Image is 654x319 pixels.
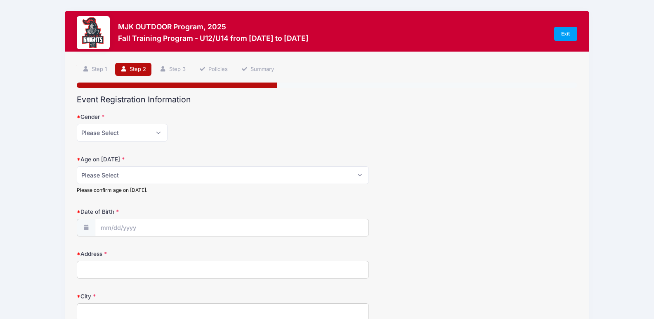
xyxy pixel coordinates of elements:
[77,63,112,76] a: Step 1
[77,208,243,216] label: Date of Birth
[95,219,369,236] input: mm/dd/yyyy
[77,292,243,300] label: City
[77,250,243,258] label: Address
[77,113,243,121] label: Gender
[154,63,191,76] a: Step 3
[115,63,152,76] a: Step 2
[554,27,577,41] a: Exit
[118,22,309,31] h3: MJK OUTDOOR Program, 2025
[77,95,577,104] h2: Event Registration Information
[77,155,243,163] label: Age on [DATE]
[236,63,279,76] a: Summary
[77,187,368,194] div: Please confirm age on [DATE].
[194,63,233,76] a: Policies
[118,34,309,43] h3: Fall Training Program - U12/U14 from [DATE] to [DATE]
